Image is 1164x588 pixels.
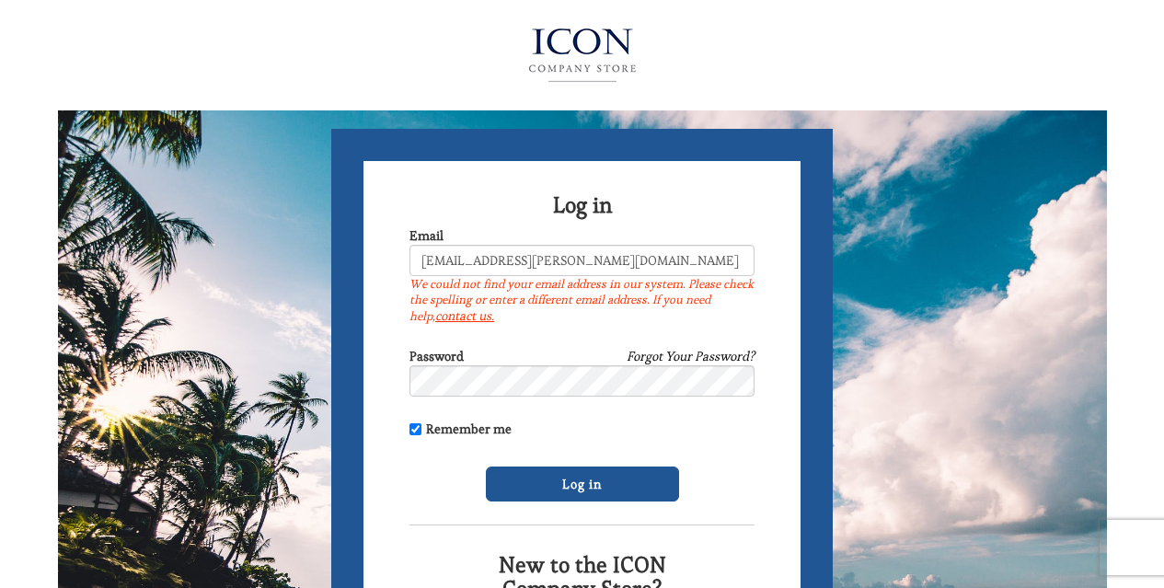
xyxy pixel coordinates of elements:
a: Forgot Your Password? [627,347,755,365]
input: Remember me [409,423,421,435]
a: contact us. [435,307,494,324]
input: Log in [486,467,679,502]
label: Password [409,347,464,365]
label: Remember me [409,420,512,438]
label: We could not find your email address in our system. Please check the spelling or enter a differen... [409,276,755,324]
h2: Log in [409,193,755,217]
label: Email [409,226,444,245]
